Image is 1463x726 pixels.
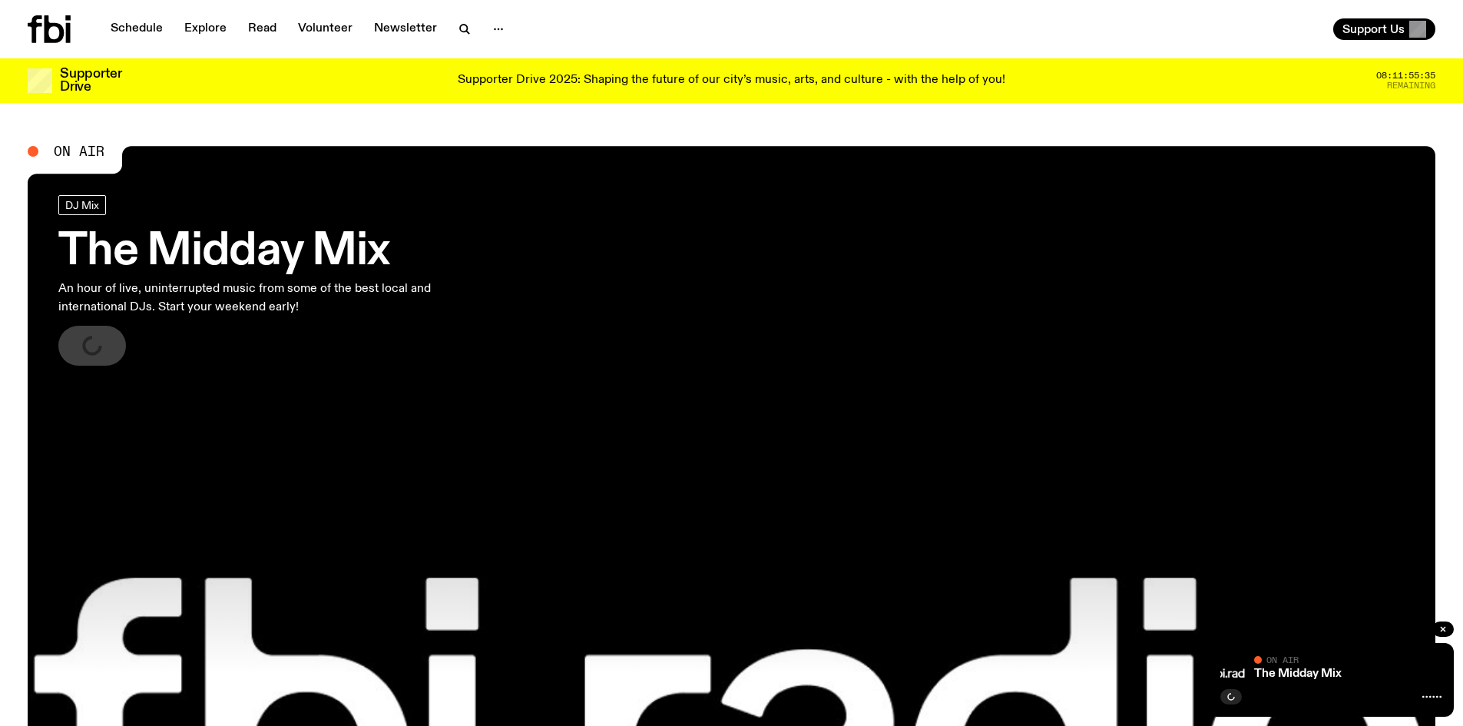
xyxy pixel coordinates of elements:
[58,195,106,215] a: DJ Mix
[1333,18,1435,40] button: Support Us
[58,230,452,273] h3: The Midday Mix
[65,199,99,211] span: DJ Mix
[58,195,452,366] a: The Midday MixAn hour of live, uninterrupted music from some of the best local and international ...
[1342,22,1405,36] span: Support Us
[1376,71,1435,80] span: 08:11:55:35
[1387,81,1435,90] span: Remaining
[365,18,446,40] a: Newsletter
[175,18,236,40] a: Explore
[1266,655,1299,665] span: On Air
[60,68,121,94] h3: Supporter Drive
[1254,668,1342,680] a: The Midday Mix
[58,280,452,317] p: An hour of live, uninterrupted music from some of the best local and international DJs. Start you...
[239,18,286,40] a: Read
[289,18,362,40] a: Volunteer
[54,144,104,158] span: On Air
[101,18,172,40] a: Schedule
[458,74,1005,88] p: Supporter Drive 2025: Shaping the future of our city’s music, arts, and culture - with the help o...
